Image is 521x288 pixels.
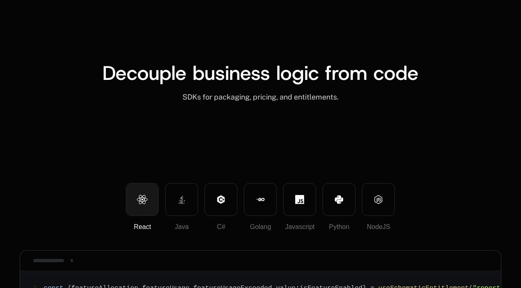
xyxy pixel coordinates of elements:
[182,93,339,101] span: SDKs for packaging, pricing, and entitlements.
[102,60,419,86] span: Decouple business logic from code
[165,183,198,216] button: Java
[323,222,355,232] div: Python
[362,222,394,232] div: NodeJS
[205,222,237,232] div: C#
[283,183,316,216] button: Javascript
[205,183,237,216] button: C#
[126,183,159,216] button: React
[244,222,276,232] div: Golang
[362,183,395,216] button: NodeJS
[323,183,355,216] button: Python
[284,222,316,232] div: Javascript
[126,222,158,232] div: React
[244,183,277,216] button: Golang
[166,222,198,232] div: Java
